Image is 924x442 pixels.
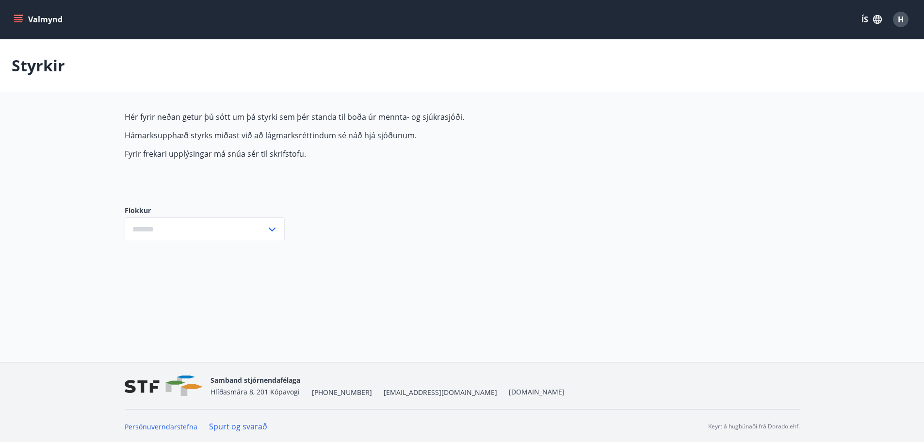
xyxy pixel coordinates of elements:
span: H [898,14,904,25]
a: Spurt og svarað [209,421,267,432]
p: Hámarksupphæð styrks miðast við að lágmarksréttindum sé náð hjá sjóðunum. [125,130,583,141]
span: Samband stjórnendafélaga [211,376,300,385]
button: ÍS [856,11,887,28]
p: Hér fyrir neðan getur þú sótt um þá styrki sem þér standa til boða úr mennta- og sjúkrasjóði. [125,112,583,122]
span: [PHONE_NUMBER] [312,388,372,397]
button: menu [12,11,66,28]
button: H [889,8,912,31]
img: vjCaq2fThgY3EUYqSgpjEiBg6WP39ov69hlhuPVN.png [125,376,203,396]
p: Styrkir [12,55,65,76]
label: Flokkur [125,206,285,215]
span: [EMAIL_ADDRESS][DOMAIN_NAME] [384,388,497,397]
span: Hlíðasmára 8, 201 Kópavogi [211,387,300,396]
p: Keyrt á hugbúnaði frá Dorado ehf. [708,422,800,431]
p: Fyrir frekari upplýsingar má snúa sér til skrifstofu. [125,148,583,159]
a: Persónuverndarstefna [125,422,197,431]
a: [DOMAIN_NAME] [509,387,565,396]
